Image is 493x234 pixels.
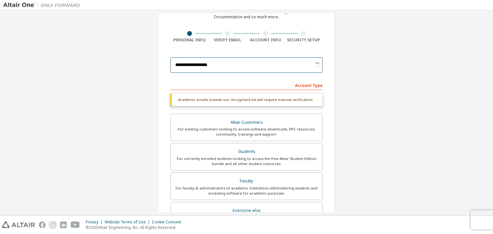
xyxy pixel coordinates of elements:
[170,38,209,43] div: Personal Info
[175,147,318,156] div: Students
[202,9,291,20] div: For Free Trials, Licenses, Downloads, Learning & Documentation and so much more.
[3,2,83,8] img: Altair One
[170,93,323,106] div: Academic emails outside our recognised list will require manual verification.
[105,220,152,225] div: Website Terms of Use
[60,221,67,228] img: linkedin.svg
[285,38,323,43] div: Security Setup
[175,177,318,186] div: Faculty
[86,220,105,225] div: Privacy
[246,38,285,43] div: Account Info
[209,38,247,43] div: Verify Email
[175,186,318,196] div: For faculty & administrators of academic institutions administering students and accessing softwa...
[39,221,46,228] img: facebook.svg
[175,118,318,127] div: Altair Customers
[175,127,318,137] div: For existing customers looking to access software downloads, HPC resources, community, trainings ...
[152,220,185,225] div: Cookie Consent
[175,156,318,166] div: For currently enrolled students looking to access the free Altair Student Edition bundle and all ...
[175,206,318,215] div: Everyone else
[170,80,323,90] div: Account Type
[2,221,35,228] img: altair_logo.svg
[86,225,185,230] p: © 2025 Altair Engineering, Inc. All Rights Reserved.
[49,221,56,228] img: instagram.svg
[71,221,80,228] img: youtube.svg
